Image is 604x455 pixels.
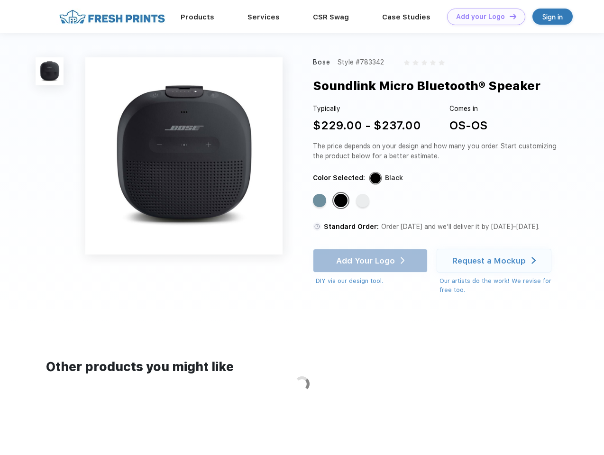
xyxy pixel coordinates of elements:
[531,257,536,264] img: white arrow
[449,104,487,114] div: Comes in
[334,194,348,207] div: Black
[313,194,326,207] div: Stone Blue
[430,60,436,65] img: gray_star.svg
[385,173,403,183] div: Black
[439,276,560,295] div: Our artists do the work! We revise for free too.
[313,173,365,183] div: Color Selected:
[456,13,505,21] div: Add your Logo
[181,13,214,21] a: Products
[313,104,421,114] div: Typically
[313,141,560,161] div: The price depends on your design and how many you order. Start customizing the product below for ...
[449,117,487,134] div: OS-OS
[532,9,573,25] a: Sign in
[542,11,563,22] div: Sign in
[316,276,428,286] div: DIY via our design tool.
[247,13,280,21] a: Services
[313,222,321,231] img: standard order
[56,9,168,25] img: fo%20logo%202.webp
[313,13,349,21] a: CSR Swag
[36,57,64,85] img: func=resize&h=100
[381,223,540,230] span: Order [DATE] and we’ll deliver it by [DATE]–[DATE].
[313,57,331,67] div: Bose
[46,358,558,376] div: Other products you might like
[85,57,283,255] img: func=resize&h=640
[313,77,540,95] div: Soundlink Micro Bluetooth® Speaker
[313,117,421,134] div: $229.00 - $237.00
[510,14,516,19] img: DT
[356,194,369,207] div: White Smoke
[421,60,427,65] img: gray_star.svg
[412,60,418,65] img: gray_star.svg
[404,60,410,65] img: gray_star.svg
[338,57,384,67] div: Style #783342
[452,256,526,265] div: Request a Mockup
[439,60,444,65] img: gray_star.svg
[324,223,379,230] span: Standard Order:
